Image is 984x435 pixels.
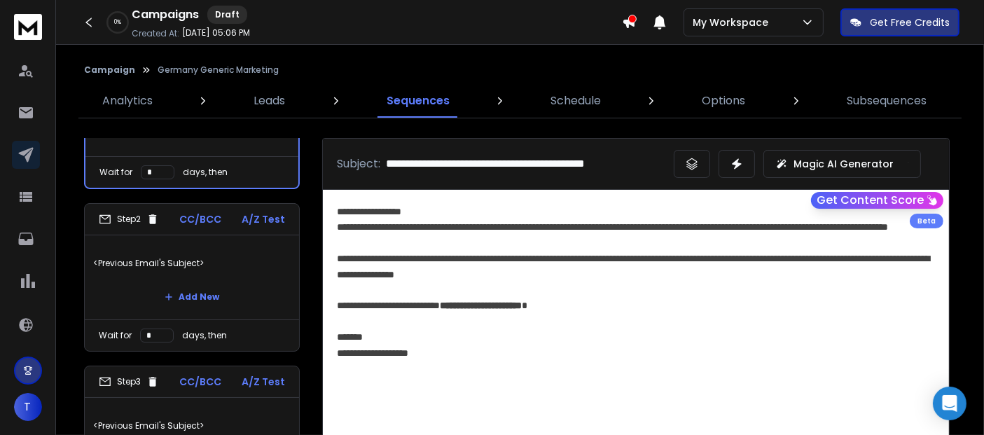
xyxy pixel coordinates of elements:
p: Get Free Credits [870,15,950,29]
div: Step 2 [99,213,159,226]
p: Leads [254,92,285,109]
a: Leads [245,84,293,118]
p: A/Z Test [242,375,285,389]
p: My Workspace [693,15,774,29]
img: logo [14,14,42,40]
p: Magic AI Generator [794,157,894,171]
button: Get Free Credits [840,8,959,36]
p: A/Z Test [242,212,285,226]
p: Germany Generic Marketing [158,64,279,76]
div: Open Intercom Messenger [933,387,966,420]
li: Step2CC/BCCA/Z Test<Previous Email's Subject>Add NewWait fordays, then [84,203,300,352]
p: [DATE] 05:06 PM [182,27,250,39]
button: Magic AI Generator [763,150,921,178]
div: Beta [910,214,943,228]
p: Subject: [337,156,380,172]
div: Step 3 [99,375,159,388]
a: Options [693,84,754,118]
button: T [14,393,42,421]
p: <Previous Email's Subject> [93,244,291,283]
a: Analytics [94,84,161,118]
button: Add New [153,283,230,311]
a: Subsequences [838,84,935,118]
div: Draft [207,6,247,24]
p: Wait for [99,330,132,341]
p: 0 % [114,18,121,27]
p: CC/BCC [179,375,221,389]
p: Options [702,92,745,109]
p: CC/BCC [179,212,221,226]
p: days, then [182,330,227,341]
a: Sequences [378,84,458,118]
p: Sequences [387,92,450,109]
p: days, then [183,167,228,178]
p: Created At: [132,28,179,39]
p: Schedule [550,92,601,109]
a: Schedule [542,84,609,118]
button: Campaign [84,64,135,76]
h1: Campaigns [132,6,199,23]
p: Subsequences [847,92,927,109]
p: Analytics [102,92,153,109]
p: Wait for [99,167,132,178]
button: Get Content Score [811,192,943,209]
